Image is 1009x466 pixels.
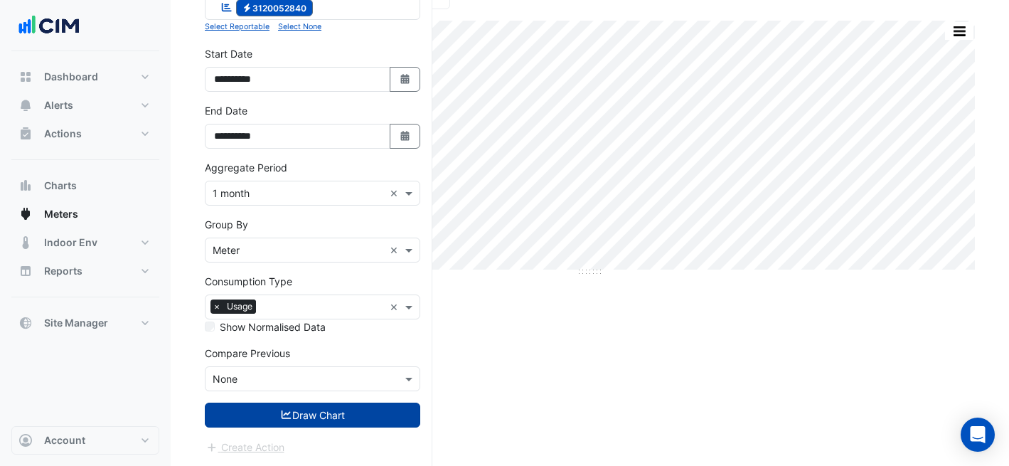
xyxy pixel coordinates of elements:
app-icon: Actions [18,127,33,141]
app-icon: Reports [18,264,33,278]
app-icon: Dashboard [18,70,33,84]
app-icon: Meters [18,207,33,221]
span: Actions [44,127,82,141]
button: Select None [278,20,321,33]
button: Indoor Env [11,228,159,257]
app-escalated-ticket-create-button: Please draw the charts first [205,440,285,452]
label: End Date [205,103,247,118]
button: Actions [11,120,159,148]
app-icon: Charts [18,179,33,193]
span: Clear [390,300,402,314]
span: × [210,300,223,314]
button: Select Reportable [205,20,269,33]
label: Group By [205,217,248,232]
span: Meters [44,207,78,221]
span: Account [44,433,85,448]
span: Alerts [44,98,73,112]
button: Alerts [11,91,159,120]
button: Account [11,426,159,455]
button: Draw Chart [205,403,420,428]
label: Start Date [205,46,252,61]
app-icon: Alerts [18,98,33,112]
span: Charts [44,179,77,193]
app-icon: Site Manager [18,316,33,330]
span: Reports [44,264,82,278]
label: Consumption Type [205,274,292,289]
span: Clear [390,186,402,201]
small: Select Reportable [205,22,269,31]
span: Indoor Env [44,235,97,250]
div: Open Intercom Messenger [961,418,995,452]
button: More Options [945,22,973,40]
app-icon: Indoor Env [18,235,33,250]
label: Aggregate Period [205,160,287,175]
button: Reports [11,257,159,285]
button: Site Manager [11,309,159,337]
fa-icon: Select Date [399,130,412,142]
fa-icon: Select Date [399,73,412,85]
label: Compare Previous [205,346,290,361]
button: Charts [11,171,159,200]
span: Clear [390,243,402,258]
button: Dashboard [11,63,159,91]
fa-icon: Reportable [220,1,233,13]
label: Show Normalised Data [220,319,326,334]
span: Usage [223,300,256,314]
small: Select None [278,22,321,31]
span: Site Manager [44,316,108,330]
img: Company Logo [17,11,81,40]
span: Dashboard [44,70,98,84]
button: Meters [11,200,159,228]
fa-icon: Electricity [242,2,252,13]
